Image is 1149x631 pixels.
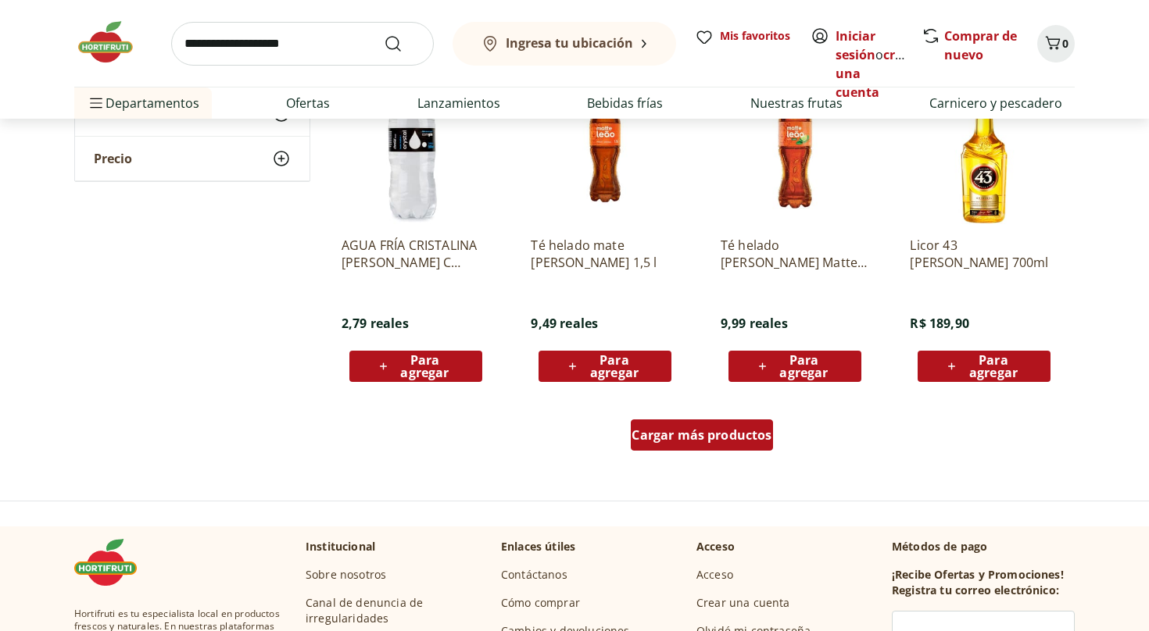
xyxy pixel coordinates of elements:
img: Frutas y verduras [74,19,152,66]
font: Para agregar [400,351,449,381]
a: Bebidas frías [587,94,663,112]
font: 2,79 reales [342,315,409,332]
font: Contáctanos [501,567,567,582]
img: Licor 43 Diego Zamora 700ml [910,76,1058,224]
button: Ingresa tu ubicación [453,22,676,66]
font: R$ 189,90 [910,315,968,332]
font: Acceso [696,567,733,582]
font: Carnicero y pescadero [929,94,1062,112]
font: Licor 43 [PERSON_NAME] 700ml [910,237,1048,271]
font: Ingresa tu ubicación [506,34,633,52]
a: Ofertas [286,94,330,112]
font: Sobre nosotros [306,567,386,582]
a: crear una cuenta [836,46,915,101]
button: Para agregar [539,351,671,382]
font: o [875,46,883,63]
a: Licor 43 [PERSON_NAME] 700ml [910,237,1058,271]
font: Departamentos [106,94,199,112]
font: Mis favoritos [720,28,790,43]
a: Nuestras frutas [750,94,843,112]
a: Lanzamientos [417,94,500,112]
font: Registra tu correo electrónico: [892,583,1059,597]
font: Para agregar [969,351,1018,381]
font: Para agregar [590,351,639,381]
a: Té helado mate [PERSON_NAME] 1,5 l [531,237,679,271]
a: Crear una cuenta [696,595,790,611]
font: Cargar más productos [632,426,771,444]
font: Té helado mate [PERSON_NAME] 1,5 l [531,237,657,271]
font: Métodos de pago [892,539,987,554]
a: Té helado [PERSON_NAME] Matte [PERSON_NAME] 1,5 l [721,237,869,271]
a: Carnicero y pescadero [929,94,1062,112]
font: 9,49 reales [531,315,598,332]
font: Té helado [PERSON_NAME] Matte [PERSON_NAME] 1,5 l [721,237,867,288]
font: AGUA FRÍA CRISTALINA [PERSON_NAME] C 500ML [342,237,477,288]
a: Comprar de nuevo [944,27,1017,63]
a: Sobre nosotros [306,567,386,583]
font: Canal de denuncia de irregularidades [306,595,423,626]
button: Para agregar [728,351,861,382]
font: Bebidas frías [587,94,663,112]
font: 0 [1062,36,1068,51]
img: Té helado mate Leão 1,5 l [531,76,679,224]
a: Contáctanos [501,567,567,583]
a: Cargar más productos [631,419,772,457]
font: Ofertas [286,94,330,112]
input: buscar [171,22,434,66]
font: 9,99 reales [721,315,788,332]
font: Crear una cuenta [696,595,790,610]
a: Canal de denuncia de irregularidades [306,595,489,626]
button: Para agregar [349,351,482,382]
font: Precio [94,150,132,167]
font: Acceso [696,539,735,554]
button: Menú [87,84,106,122]
button: Enviar búsqueda [384,34,421,53]
img: Frutas y verduras [74,539,152,586]
font: Enlaces útiles [501,539,575,554]
button: Carro [1037,25,1075,62]
a: Mis favoritos [695,28,792,59]
img: AGUA FRÍA CRISTALINA MINER C 500ML [342,76,490,224]
font: ¡Recibe Ofertas y Promociones! [892,567,1064,582]
font: Lanzamientos [417,94,500,112]
font: Para agregar [779,351,828,381]
a: Iniciar sesión [836,27,875,63]
a: Acceso [696,567,733,583]
a: AGUA FRÍA CRISTALINA [PERSON_NAME] C 500ML [342,237,490,271]
img: Té helado de limón Matte Leão 1,5 l [721,76,869,224]
font: Cómo comprar [501,595,580,610]
button: Para agregar [918,351,1051,382]
font: Institucional [306,539,375,554]
button: Precio [75,137,310,180]
font: Nuestras frutas [750,94,843,112]
a: Cómo comprar [501,595,580,611]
